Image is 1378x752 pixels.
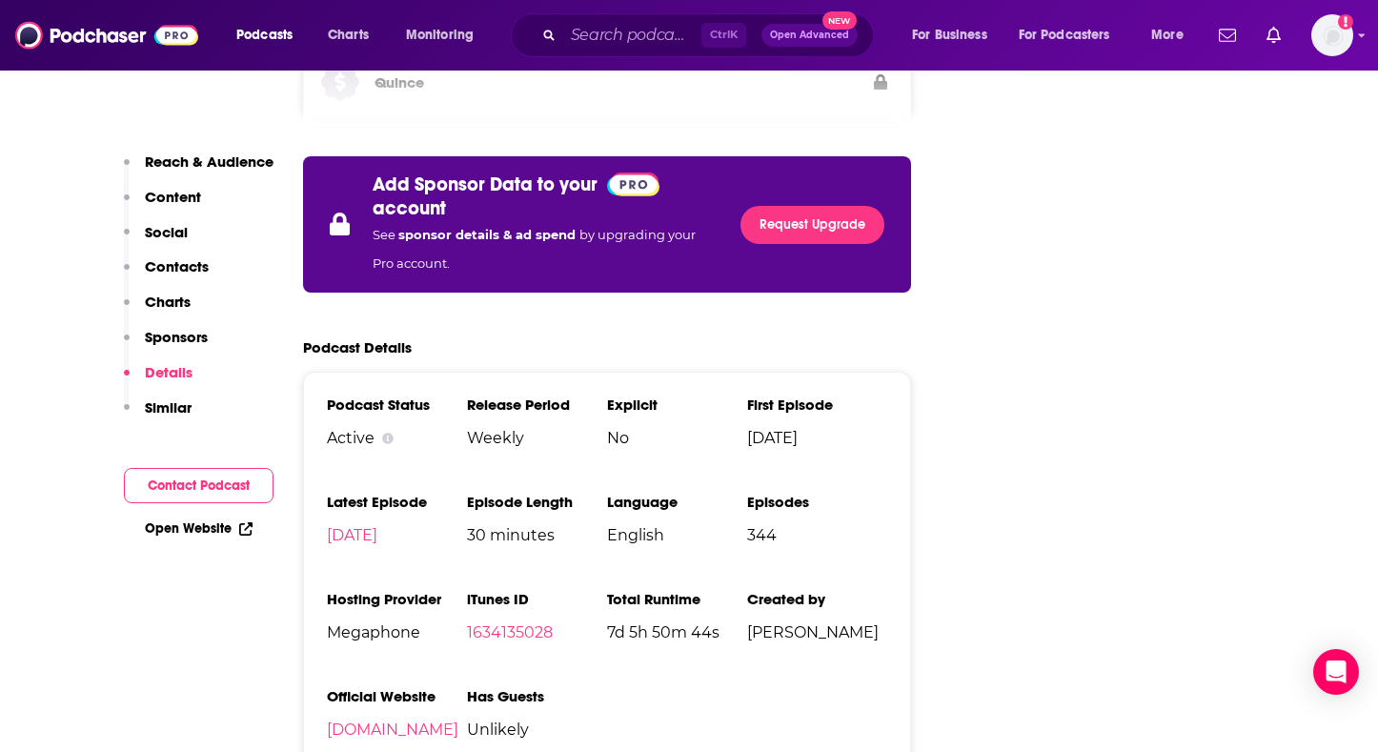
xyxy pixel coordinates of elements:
a: Open Website [145,520,253,537]
button: Open AdvancedNew [761,24,858,47]
img: User Profile [1311,14,1353,56]
button: Details [124,363,193,398]
span: Weekly [467,429,607,447]
h3: Hosting Provider [327,590,467,608]
h3: Created by [747,590,887,608]
h3: Official Website [327,687,467,705]
img: Podchaser - Follow, Share and Rate Podcasts [15,17,198,53]
p: account [373,196,446,220]
a: Request Upgrade [740,206,884,244]
h3: First Episode [747,396,887,414]
img: Podchaser Pro [607,173,659,196]
h3: Release Period [467,396,607,414]
a: [DOMAIN_NAME] [327,721,458,739]
button: Similar [124,398,192,434]
h3: Explicit [607,396,747,414]
p: Add Sponsor Data to your [373,173,598,196]
button: Reach & Audience [124,152,274,188]
h3: iTunes ID [467,590,607,608]
p: Social [145,223,188,241]
button: Show profile menu [1311,14,1353,56]
button: open menu [1006,20,1138,51]
span: 30 minutes [467,526,607,544]
span: Unlikely [467,721,607,739]
p: See by upgrading your Pro account. [373,220,718,277]
p: Contacts [145,257,209,275]
a: Pro website [607,172,659,196]
span: More [1151,22,1184,49]
span: Open Advanced [770,30,849,40]
button: open menu [393,20,498,51]
span: For Podcasters [1019,22,1110,49]
p: Reach & Audience [145,152,274,171]
p: Charts [145,293,191,311]
span: For Business [912,22,987,49]
button: open menu [899,20,1011,51]
h3: Language [607,493,747,511]
a: Show notifications dropdown [1211,19,1244,51]
h2: Podcast Details [303,338,412,356]
span: [DATE] [747,429,887,447]
span: No [607,429,747,447]
span: 7d 5h 50m 44s [607,623,747,641]
span: Logged in as evankrask [1311,14,1353,56]
button: Contact Podcast [124,468,274,503]
p: Sponsors [145,328,208,346]
span: Podcasts [236,22,293,49]
span: Megaphone [327,623,467,641]
a: 1634135028 [467,623,553,641]
button: open menu [1138,20,1207,51]
button: Social [124,223,188,258]
span: 344 [747,526,887,544]
button: Charts [124,293,191,328]
p: Details [145,363,193,381]
h3: Latest Episode [327,493,467,511]
span: Monitoring [406,22,474,49]
h3: Total Runtime [607,590,747,608]
input: Search podcasts, credits, & more... [563,20,701,51]
a: Charts [315,20,380,51]
span: Charts [328,22,369,49]
p: Similar [145,398,192,417]
button: Content [124,188,201,223]
span: [PERSON_NAME] [747,623,887,641]
div: Search podcasts, credits, & more... [529,13,892,57]
span: Ctrl K [701,23,746,48]
svg: Add a profile image [1338,14,1353,30]
button: open menu [223,20,317,51]
span: English [607,526,747,544]
a: Show notifications dropdown [1259,19,1288,51]
span: sponsor details & ad spend [398,227,579,242]
span: New [822,11,857,30]
h3: Podcast Status [327,396,467,414]
a: [DATE] [327,526,377,544]
button: Contacts [124,257,209,293]
p: Content [145,188,201,206]
button: Sponsors [124,328,208,363]
h3: Episode Length [467,493,607,511]
h3: Episodes [747,493,887,511]
div: Open Intercom Messenger [1313,649,1359,695]
div: Active [327,429,467,447]
h3: Has Guests [467,687,607,705]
